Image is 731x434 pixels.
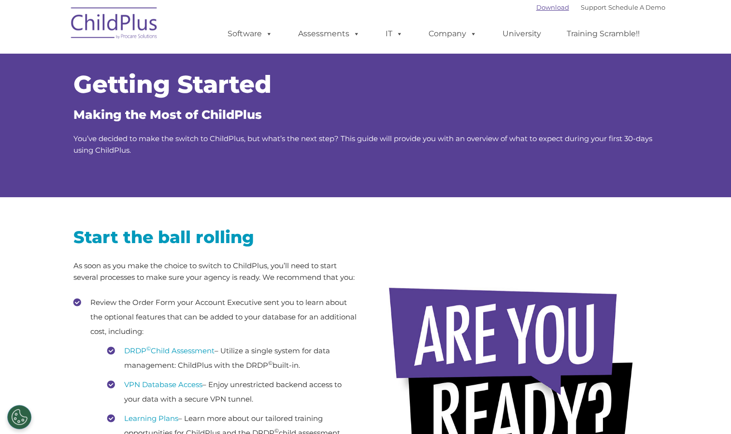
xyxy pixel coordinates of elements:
[124,380,202,389] a: VPN Database Access
[493,24,551,43] a: University
[218,24,282,43] a: Software
[608,3,665,11] a: Schedule A Demo
[683,388,731,434] iframe: Chat Widget
[66,0,163,49] img: ChildPlus by Procare Solutions
[73,260,358,283] p: As soon as you make the choice to switch to ChildPlus, you’ll need to start several processes to ...
[73,107,262,122] span: Making the Most of ChildPlus
[288,24,370,43] a: Assessments
[268,360,272,366] sup: ©
[376,24,413,43] a: IT
[557,24,649,43] a: Training Scramble!!
[124,346,215,355] a: DRDP©Child Assessment
[124,414,178,423] a: Learning Plans
[274,427,279,434] sup: ©
[7,405,31,429] button: Cookies Settings
[536,3,665,11] font: |
[73,134,652,155] span: You’ve decided to make the switch to ChildPlus, but what’s the next step? This guide will provide...
[581,3,606,11] a: Support
[536,3,569,11] a: Download
[73,226,358,248] h2: Start the ball rolling
[419,24,487,43] a: Company
[73,70,272,99] span: Getting Started
[146,345,151,352] sup: ©
[107,344,358,373] li: – Utilize a single system for data management: ChildPlus with the DRDP built-in.
[107,377,358,406] li: – Enjoy unrestricted backend access to your data with a secure VPN tunnel.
